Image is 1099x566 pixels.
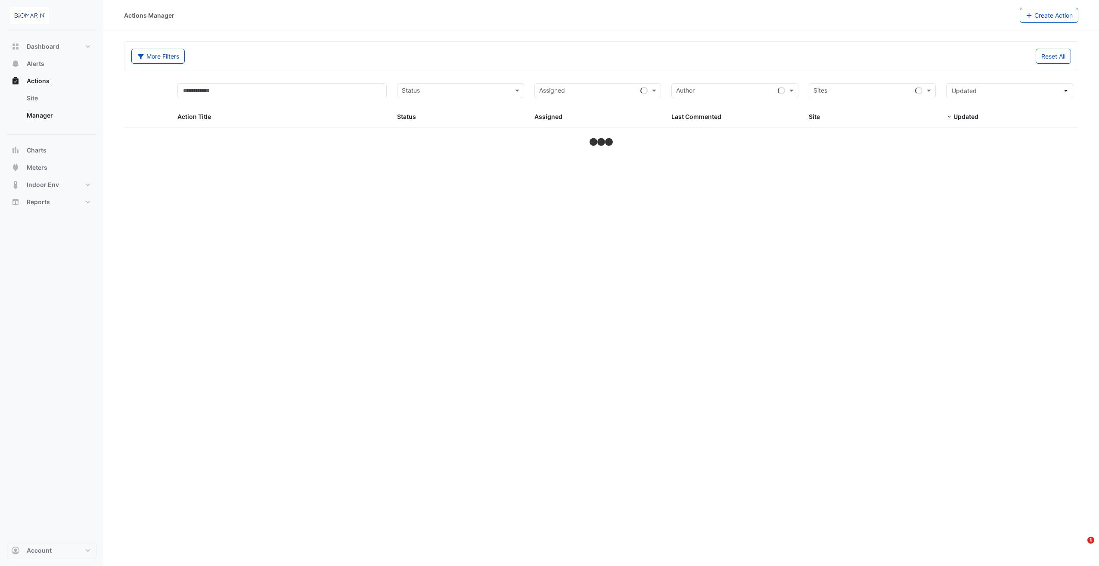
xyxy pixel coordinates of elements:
[953,113,978,120] span: Updated
[7,193,96,211] button: Reports
[11,163,20,172] app-icon: Meters
[1036,49,1071,64] button: Reset All
[1087,537,1094,544] span: 1
[397,113,416,120] span: Status
[7,90,96,128] div: Actions
[11,59,20,68] app-icon: Alerts
[809,113,820,120] span: Site
[27,146,47,155] span: Charts
[27,77,50,85] span: Actions
[27,59,44,68] span: Alerts
[27,546,52,555] span: Account
[7,159,96,176] button: Meters
[7,55,96,72] button: Alerts
[7,142,96,159] button: Charts
[27,180,59,189] span: Indoor Env
[27,163,47,172] span: Meters
[671,113,721,120] span: Last Commented
[10,7,49,24] img: Company Logo
[927,441,1099,534] iframe: Intercom notifications message
[11,146,20,155] app-icon: Charts
[11,42,20,51] app-icon: Dashboard
[7,38,96,55] button: Dashboard
[952,87,977,94] span: Updated
[7,542,96,559] button: Account
[131,49,185,64] button: More Filters
[1070,537,1090,557] iframe: Intercom live chat
[534,113,562,120] span: Assigned
[7,72,96,90] button: Actions
[27,42,59,51] span: Dashboard
[20,90,96,107] a: Site
[11,198,20,206] app-icon: Reports
[11,180,20,189] app-icon: Indoor Env
[946,83,1073,98] button: Updated
[124,11,174,20] div: Actions Manager
[7,176,96,193] button: Indoor Env
[20,107,96,124] a: Manager
[1020,8,1079,23] button: Create Action
[11,77,20,85] app-icon: Actions
[177,113,211,120] span: Action Title
[27,198,50,206] span: Reports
